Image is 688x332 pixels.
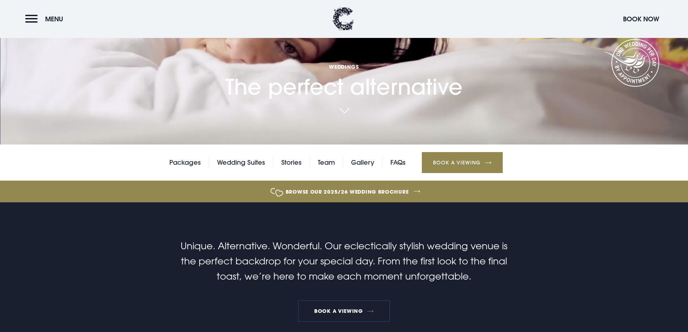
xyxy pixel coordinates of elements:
[225,63,463,70] span: Weddings
[172,238,516,284] p: Unique. Alternative. Wonderful. Our eclectically stylish wedding venue is the perfect backdrop fo...
[169,157,201,168] a: Packages
[298,300,390,322] a: Book a viewing
[332,7,354,31] img: Clandeboye Lodge
[25,11,67,27] button: Menu
[422,152,503,173] a: Book a Viewing
[281,157,302,168] a: Stories
[390,157,406,168] a: FAQs
[318,157,335,168] a: Team
[351,157,374,168] a: Gallery
[225,22,463,100] h1: The perfect alternative
[217,157,265,168] a: Wedding Suites
[45,15,63,23] span: Menu
[619,11,663,27] button: Book Now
